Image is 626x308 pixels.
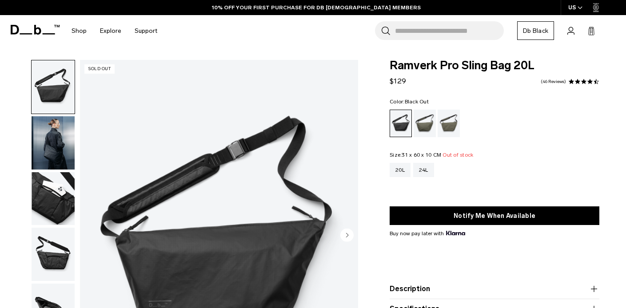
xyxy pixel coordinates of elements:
button: Ramverk Pro Sling Bag 20L Black Out [31,60,75,114]
span: $129 [390,77,406,85]
a: Black Out [390,110,412,137]
span: Buy now pay later with [390,229,465,237]
a: 46 reviews [541,79,566,84]
a: Mash Green [438,110,460,137]
a: 20L [390,163,411,177]
img: Ramverk Pro Sling Bag 20L Black Out [32,60,75,114]
legend: Size: [390,152,473,158]
button: Ramverk Pro Sling Bag 20L Black Out [31,172,75,226]
a: Explore [100,15,121,47]
span: 31 x 60 x 10 CM [402,152,441,158]
img: Ramverk Pro Sling Bag 20L Black Out [32,172,75,225]
p: Sold Out [84,64,115,74]
button: Ramverk Pro Sling Bag 20L Black Out [31,227,75,281]
a: Support [135,15,157,47]
img: {"height" => 20, "alt" => "Klarna"} [446,231,465,235]
span: Black Out [405,99,429,105]
button: Notify Me When Available [390,206,599,225]
legend: Color: [390,99,429,104]
a: Db Black [517,21,554,40]
span: Out of stock [443,152,473,158]
button: Description [390,284,599,294]
span: Ramverk Pro Sling Bag 20L [390,60,599,71]
a: 10% OFF YOUR FIRST PURCHASE FOR DB [DEMOGRAPHIC_DATA] MEMBERS [212,4,421,12]
img: Ramverk Pro Sling Bag 20L Black Out [32,228,75,281]
img: Ramverk Pro Sling Bag 20L Black Out [32,116,75,170]
nav: Main Navigation [65,15,164,47]
a: 24L [413,163,434,177]
button: Next slide [340,229,354,244]
a: Forest Green [414,110,436,137]
button: Ramverk Pro Sling Bag 20L Black Out [31,116,75,170]
a: Shop [72,15,87,47]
